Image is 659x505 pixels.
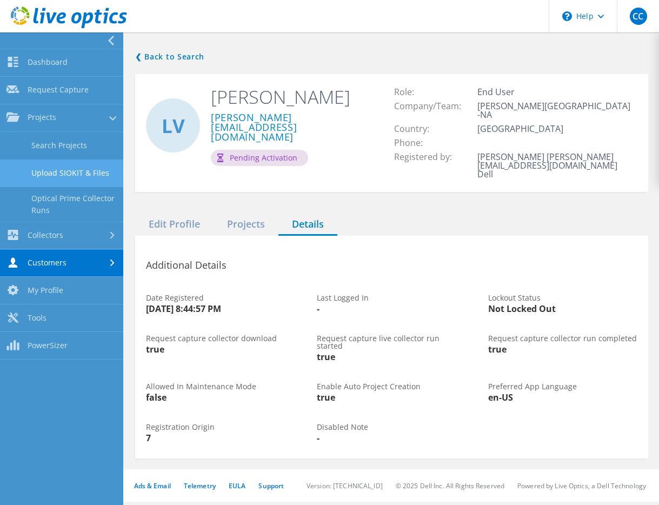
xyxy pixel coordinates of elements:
[488,304,637,313] div: Not Locked Out
[517,481,646,490] li: Powered by Live Optics, a Dell Technology
[317,381,421,391] span: Enable Auto Project Creation
[488,333,637,343] span: Request capture collector run completed
[475,85,637,99] td: End User
[146,422,215,432] span: Registration Origin
[394,86,425,98] span: Role:
[488,293,541,303] span: Lockout Status
[317,353,466,361] div: true
[317,422,368,432] span: Disabled Note
[396,481,504,490] li: © 2025 Dell Inc. All Rights Reserved
[146,333,277,343] span: Request capture collector download
[211,112,375,143] a: [PERSON_NAME][EMAIL_ADDRESS][DOMAIN_NAME]
[258,481,284,490] a: Support
[317,293,369,303] span: Last Logged In
[394,123,440,135] span: Country:
[475,150,637,181] td: [PERSON_NAME] [PERSON_NAME][EMAIL_ADDRESS][DOMAIN_NAME] Dell
[146,257,637,273] h3: Additional Details
[307,481,383,490] li: Version: [TECHNICAL_ID]
[317,333,440,351] span: Request capture live collector run started
[229,481,245,490] a: EULA
[146,293,204,303] span: Date Registered
[317,304,466,313] div: -
[146,434,295,442] div: 7
[211,150,308,166] div: Pending Activation
[488,381,577,391] span: Preferred App Language
[317,434,637,442] div: -
[633,12,643,21] span: CC
[394,151,463,163] span: Registered by:
[184,481,216,490] a: Telemetry
[488,345,637,354] div: true
[146,393,295,402] div: false
[134,481,171,490] a: Ads & Email
[135,50,204,63] a: Back to search
[135,214,214,236] div: Edit Profile
[214,214,278,236] div: Projects
[146,381,256,391] span: Allowed In Maintenance Mode
[488,393,637,402] div: en-US
[162,116,185,135] span: LV
[394,100,472,112] span: Company/Team:
[278,214,337,236] div: Details
[477,100,630,121] span: [PERSON_NAME][GEOGRAPHIC_DATA] -NA
[146,304,295,313] div: [DATE] 8:44:57 PM
[317,393,466,402] div: true
[11,23,127,30] a: Live Optics Dashboard
[562,11,572,21] svg: \n
[211,85,375,109] h2: [PERSON_NAME]
[394,137,434,149] span: Phone:
[146,345,295,354] div: true
[475,122,637,136] td: [GEOGRAPHIC_DATA]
